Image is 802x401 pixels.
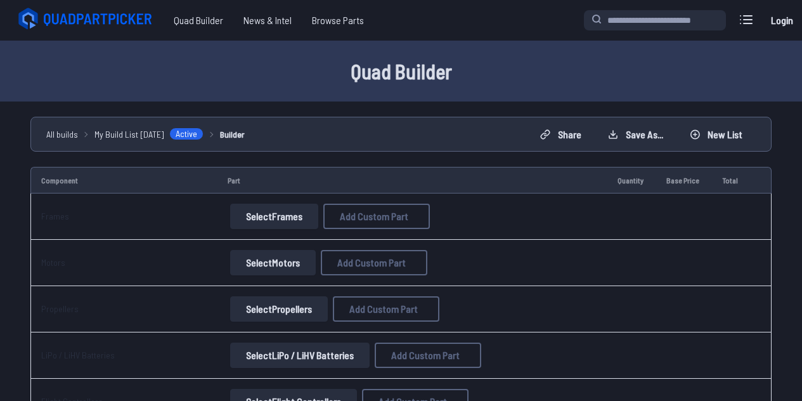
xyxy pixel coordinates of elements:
span: Add Custom Part [340,211,408,221]
span: Add Custom Part [349,304,418,314]
a: SelectMotors [228,250,318,275]
span: Add Custom Part [337,258,406,268]
button: SelectFrames [230,204,318,229]
a: Propellers [41,303,79,314]
span: My Build List [DATE] [94,128,164,141]
h1: Quad Builder [15,56,787,86]
td: Base Price [656,167,712,194]
button: SelectPropellers [230,296,328,322]
button: Add Custom Part [323,204,430,229]
td: Part [217,167,607,194]
button: SelectMotors [230,250,316,275]
button: Save as... [597,124,674,145]
a: SelectFrames [228,204,321,229]
a: Login [766,8,797,33]
button: SelectLiPo / LiHV Batteries [230,343,370,368]
a: Quad Builder [164,8,233,33]
a: Browse Parts [302,8,374,33]
a: Frames [41,211,69,221]
button: Add Custom Part [375,343,481,368]
button: Add Custom Part [321,250,427,275]
a: Builder [220,128,245,141]
td: Quantity [607,167,656,194]
td: Component [30,167,217,194]
span: Active [169,128,204,140]
a: My Build List [DATE]Active [94,128,204,141]
a: News & Intel [233,8,302,33]
a: SelectLiPo / LiHV Batteries [228,343,372,368]
td: Total [712,167,750,194]
span: Add Custom Part [391,350,460,360]
a: All builds [46,128,78,141]
button: New List [679,124,753,145]
button: Add Custom Part [333,296,439,322]
a: LiPo / LiHV Batteries [41,350,115,360]
a: SelectPropellers [228,296,330,322]
button: Share [529,124,592,145]
a: Motors [41,257,65,268]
